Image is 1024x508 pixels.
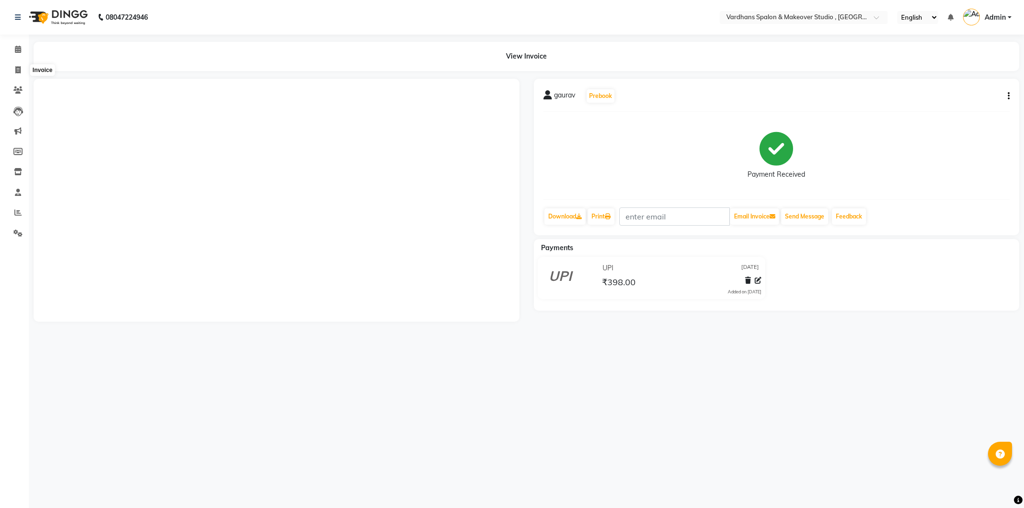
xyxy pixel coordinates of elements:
button: Email Invoice [730,208,779,225]
a: Print [588,208,614,225]
span: Payments [541,243,573,252]
span: UPI [602,263,614,273]
b: 08047224946 [106,4,148,31]
input: enter email [619,207,730,226]
button: Send Message [781,208,828,225]
iframe: chat widget [984,470,1014,498]
span: Admin [985,12,1006,23]
div: Payment Received [747,169,805,180]
img: Admin [963,9,980,25]
div: Added on [DATE] [728,289,761,295]
img: logo [24,4,90,31]
span: gaurav [554,90,575,104]
button: Prebook [587,89,614,103]
div: View Invoice [34,42,1019,71]
span: [DATE] [741,263,759,273]
a: Download [544,208,586,225]
a: Feedback [832,208,866,225]
div: Invoice [30,64,55,76]
span: ₹398.00 [602,277,636,290]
